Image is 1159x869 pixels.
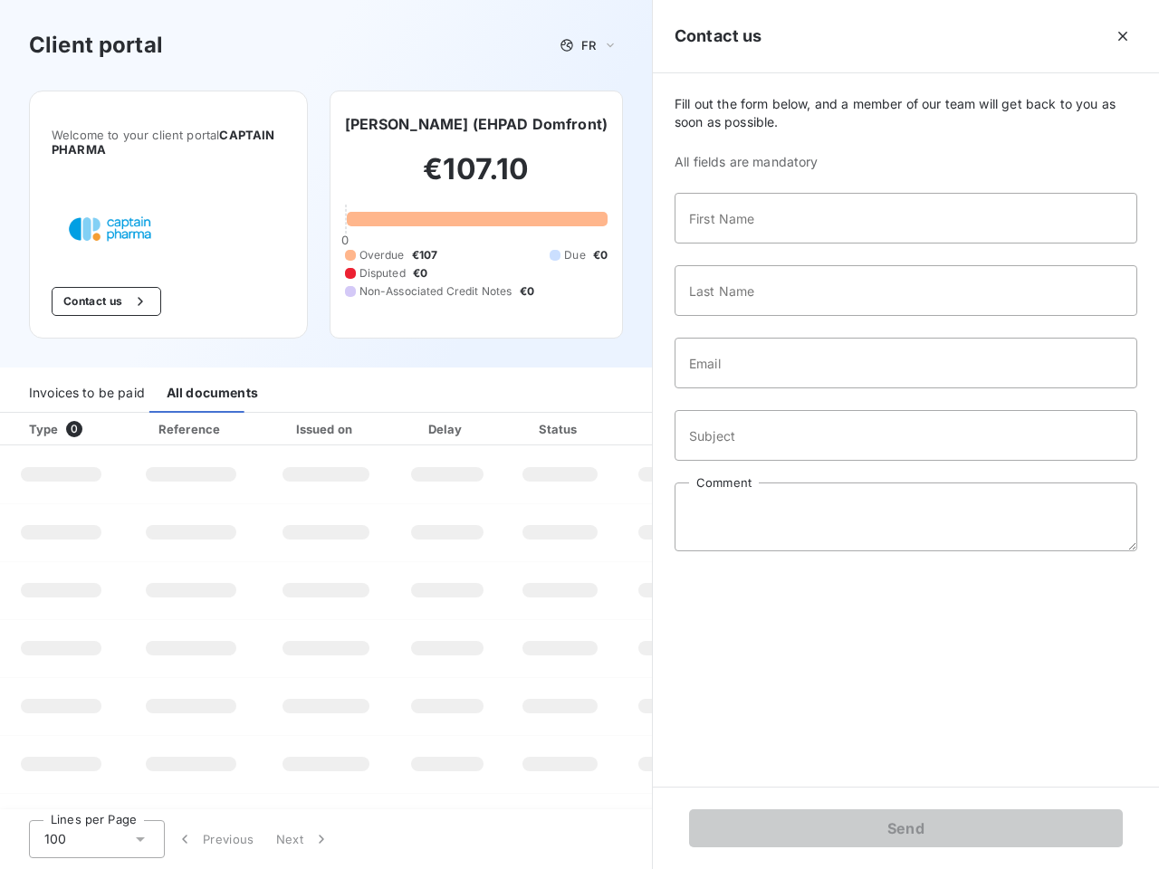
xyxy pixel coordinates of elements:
div: Amount [621,420,737,438]
span: CAPTAIN PHARMA [52,128,274,157]
span: Fill out the form below, and a member of our team will get back to you as soon as possible. [675,95,1137,131]
h2: €107.10 [345,151,608,205]
div: Issued on [263,420,388,438]
div: All documents [167,375,258,413]
div: Delay [396,420,499,438]
input: placeholder [675,410,1137,461]
input: placeholder [675,193,1137,244]
span: FR [581,38,596,53]
span: €107 [412,247,438,263]
span: 0 [341,233,349,247]
h3: Client portal [29,29,163,62]
span: Disputed [359,265,406,282]
div: Reference [158,422,220,436]
span: 100 [44,830,66,848]
span: €0 [520,283,534,300]
span: 0 [66,421,82,437]
img: Company logo [52,200,168,258]
div: Type [18,420,119,438]
span: Overdue [359,247,405,263]
span: Welcome to your client portal [52,128,285,157]
button: Contact us [52,287,161,316]
input: placeholder [675,265,1137,316]
button: Next [265,820,341,858]
span: €0 [593,247,608,263]
div: Status [506,420,614,438]
span: Non-Associated Credit Notes [359,283,512,300]
button: Previous [165,820,265,858]
input: placeholder [675,338,1137,388]
span: Due [564,247,585,263]
button: Send [689,809,1123,847]
h6: [PERSON_NAME] (EHPAD Domfront) [345,113,608,135]
h5: Contact us [675,24,762,49]
span: All fields are mandatory [675,153,1137,171]
span: €0 [413,265,427,282]
div: Invoices to be paid [29,375,145,413]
